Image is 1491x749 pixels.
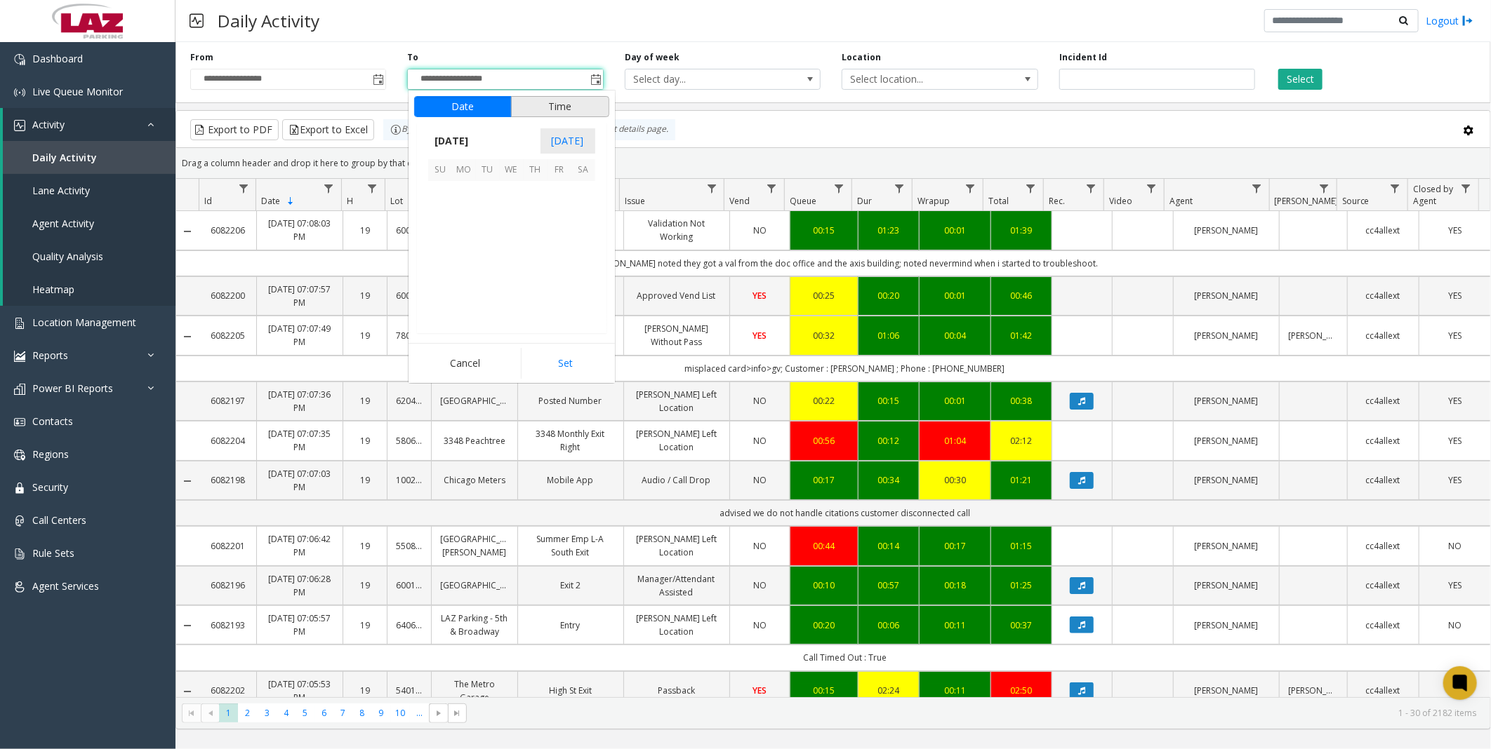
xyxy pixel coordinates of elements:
[396,289,423,302] a: 600405
[928,434,982,447] div: 01:04
[32,579,99,593] span: Agent Services
[14,515,25,527] img: 'icon'
[799,539,849,553] a: 00:44
[928,329,982,342] div: 00:04
[14,384,25,395] img: 'icon'
[738,579,782,592] a: NO
[3,141,175,174] a: Daily Activity
[176,226,199,237] a: Collapse Details
[265,388,333,414] a: [DATE] 07:07:36 PM
[511,96,609,117] button: Time tab
[1000,289,1043,302] a: 00:46
[14,417,25,428] img: 'icon'
[928,289,982,302] a: 00:01
[1000,434,1043,447] div: 02:12
[928,473,982,487] div: 00:30
[1448,435,1462,447] span: YES
[867,394,910,407] a: 00:15
[753,619,767,631] span: NO
[1182,579,1271,592] a: [PERSON_NAME]
[1356,434,1410,447] a: cc4allext
[1082,179,1101,198] a: Rec. Filter Menu
[928,619,982,632] div: 00:11
[521,348,609,379] button: Set
[1247,179,1266,198] a: Agent Filter Menu
[625,51,680,64] label: Day of week
[208,579,249,592] a: 6082196
[867,224,910,237] a: 01:23
[1428,434,1482,447] a: YES
[208,684,249,697] a: 6082202
[867,619,910,632] a: 00:06
[407,51,418,64] label: To
[32,513,86,527] span: Call Centers
[428,130,475,151] span: [DATE]
[738,394,782,407] a: NO
[1000,394,1043,407] a: 00:38
[799,579,849,592] div: 00:10
[14,318,25,329] img: 'icon'
[1000,619,1043,632] a: 00:37
[928,539,982,553] div: 00:17
[928,684,982,697] a: 00:11
[632,612,721,638] a: [PERSON_NAME] Left Location
[1021,179,1040,198] a: Total Filter Menu
[429,703,448,723] span: Go to the next page
[753,435,767,447] span: NO
[1462,13,1473,28] img: logout
[867,473,910,487] a: 00:34
[1182,473,1271,487] a: [PERSON_NAME]
[352,684,378,697] a: 19
[867,289,910,302] a: 00:20
[3,273,175,306] a: Heatmap
[753,290,767,302] span: YES
[1448,579,1462,591] span: YES
[396,329,423,342] a: 780289
[219,703,238,722] span: Page 1
[526,532,615,559] a: Summer Emp L-A South Exit
[526,394,615,407] a: Posted Number
[1182,394,1271,407] a: [PERSON_NAME]
[1182,224,1271,237] a: [PERSON_NAME]
[414,348,517,379] button: Cancel
[1356,684,1410,697] a: cc4allext
[799,394,849,407] div: 00:22
[1142,179,1161,198] a: Video Filter Menu
[371,703,390,722] span: Page 9
[211,4,326,38] h3: Daily Activity
[1182,684,1271,697] a: [PERSON_NAME]
[440,579,508,592] a: [GEOGRAPHIC_DATA]
[799,619,849,632] div: 00:20
[3,207,175,240] a: Agent Activity
[1000,329,1043,342] a: 01:42
[738,539,782,553] a: NO
[867,579,910,592] div: 00:57
[333,703,352,722] span: Page 7
[526,619,615,632] a: Entry
[799,434,849,447] a: 00:56
[32,118,65,131] span: Activity
[1428,473,1482,487] a: YES
[632,289,721,302] a: Approved Vend List
[753,395,767,407] span: NO
[753,224,767,236] span: NO
[208,434,249,447] a: 6082204
[928,579,982,592] a: 00:18
[352,394,378,407] a: 19
[738,434,782,447] a: NO
[1000,539,1043,553] a: 01:15
[1356,619,1410,632] a: cc4allext
[753,474,767,486] span: NO
[632,388,721,414] a: [PERSON_NAME] Left Location
[928,394,982,407] a: 00:01
[1356,224,1410,237] a: cc4allext
[363,179,382,198] a: H Filter Menu
[867,434,910,447] div: 00:12
[632,427,721,454] a: [PERSON_NAME] Left Location
[753,330,767,342] span: YES
[440,434,508,447] a: 3348 Peachtree
[961,179,980,198] a: Wrapup Filter Menu
[1356,473,1410,487] a: cc4allext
